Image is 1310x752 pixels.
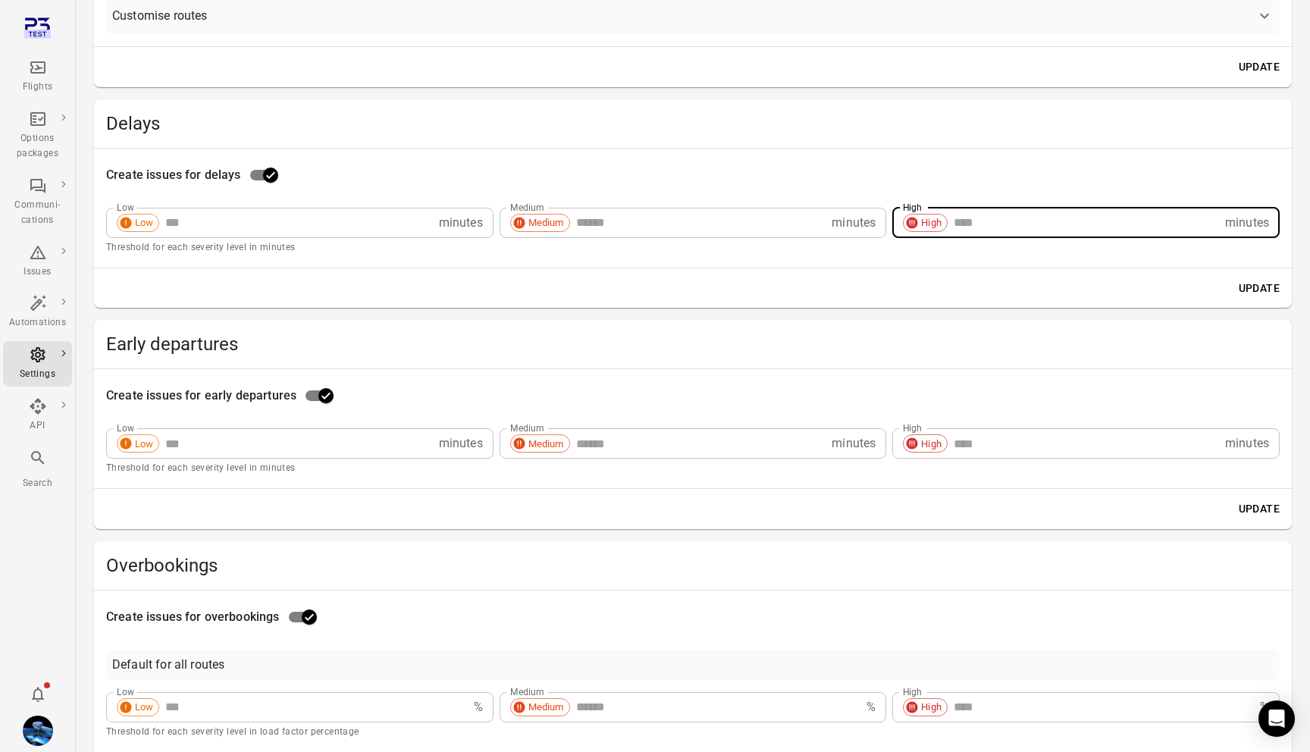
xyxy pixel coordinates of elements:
[903,201,922,214] label: High
[3,172,72,233] a: Communi-cations
[3,444,72,495] button: Search
[106,387,296,405] span: Create issues for early departures
[439,214,483,232] p: minutes
[106,553,1280,578] h2: Overbookings
[117,201,134,214] label: Low
[903,421,922,434] label: High
[903,685,922,698] label: High
[106,240,1280,255] p: Threshold for each severity level in minutes
[112,656,224,674] div: Default for all routes
[9,131,66,161] div: Options packages
[3,290,72,335] a: Automations
[510,201,544,214] label: Medium
[3,341,72,387] a: Settings
[106,725,1280,740] p: Threshold for each severity level in load factor percentage
[106,111,1280,136] h2: Delays
[9,367,66,382] div: Settings
[439,434,483,453] p: minutes
[1260,698,1269,716] p: %
[474,698,483,716] p: %
[523,700,569,715] span: Medium
[106,166,241,184] span: Create issues for delays
[867,698,876,716] p: %
[106,332,1280,356] h2: Early departures
[916,437,947,452] span: High
[17,710,59,752] button: Daníel Benediktsson
[1258,700,1295,737] div: Open Intercom Messenger
[1225,214,1269,232] p: minutes
[23,716,53,746] img: shutterstock-1708408498.jpg
[117,421,134,434] label: Low
[23,679,53,710] button: Notifications
[3,105,72,166] a: Options packages
[916,215,947,230] span: High
[9,315,66,331] div: Automations
[916,700,947,715] span: High
[1233,53,1286,81] button: Update
[9,265,66,280] div: Issues
[9,418,66,434] div: API
[510,685,544,698] label: Medium
[1233,495,1286,523] button: Update
[106,461,1280,476] p: Threshold for each severity level in minutes
[510,421,544,434] label: Medium
[3,393,72,438] a: API
[130,437,158,452] span: Low
[832,214,876,232] p: minutes
[3,239,72,284] a: Issues
[3,54,72,99] a: Flights
[832,434,876,453] p: minutes
[130,700,158,715] span: Low
[523,215,569,230] span: Medium
[1225,434,1269,453] p: minutes
[130,215,158,230] span: Low
[112,7,207,25] div: Customise routes
[9,476,66,491] div: Search
[523,437,569,452] span: Medium
[9,198,66,228] div: Communi-cations
[106,608,280,626] span: Create issues for overbookings
[9,80,66,95] div: Flights
[1233,274,1286,302] button: Update
[117,685,134,698] label: Low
